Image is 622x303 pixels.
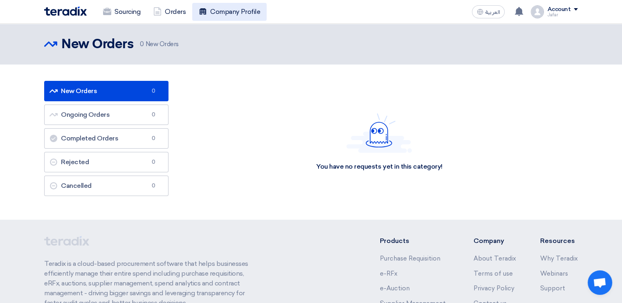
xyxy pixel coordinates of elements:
a: Purchase Requisition [380,255,440,262]
a: Sourcing [97,3,147,21]
a: Support [540,285,565,292]
a: e-RFx [380,270,397,277]
span: 0 [148,111,158,119]
span: 0 [140,40,144,48]
li: Products [380,236,449,246]
a: Privacy Policy [473,285,514,292]
span: New Orders [140,40,179,49]
span: 0 [148,87,158,95]
img: Hello [346,113,412,153]
div: Jafar [547,13,578,17]
a: Company Profile [192,3,267,21]
a: Cancelled0 [44,176,168,196]
span: 0 [148,158,158,166]
span: 0 [148,134,158,143]
a: Orders [147,3,192,21]
span: العربية [485,9,500,15]
li: Resources [540,236,578,246]
div: You have no requests yet in this category! [316,163,442,171]
img: profile_test.png [531,5,544,18]
a: New Orders0 [44,81,168,101]
div: Account [547,6,570,13]
a: About Teradix [473,255,516,262]
a: Ongoing Orders0 [44,105,168,125]
span: 0 [148,182,158,190]
li: Company [473,236,516,246]
a: Completed Orders0 [44,128,168,149]
a: Rejected0 [44,152,168,172]
a: Terms of use [473,270,512,277]
button: العربية [472,5,505,18]
a: Why Teradix [540,255,578,262]
a: Webinars [540,270,568,277]
img: Teradix logo [44,7,87,16]
a: e-Auction [380,285,410,292]
div: دردشة مفتوحة [588,270,612,295]
h2: New Orders [61,36,133,53]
